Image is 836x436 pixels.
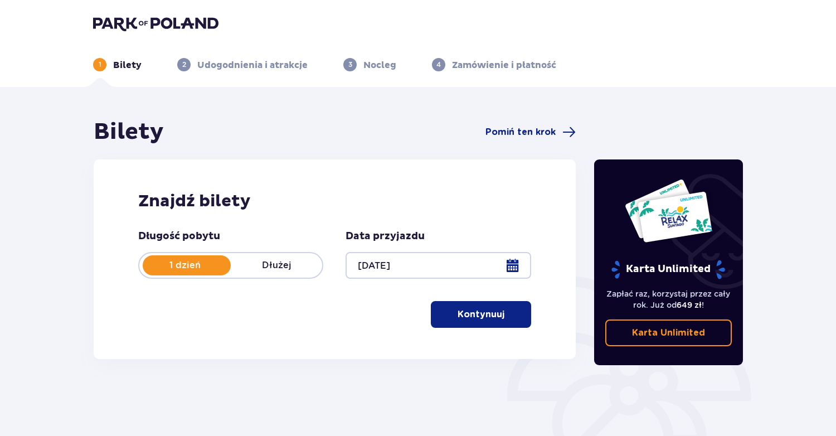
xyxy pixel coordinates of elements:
p: 1 dzień [139,259,231,272]
span: 649 zł [677,301,702,309]
a: Karta Unlimited [605,319,732,346]
p: Bilety [113,59,142,71]
a: Pomiń ten krok [485,125,576,139]
p: 2 [182,60,186,70]
p: Zamówienie i płatność [452,59,556,71]
p: Udogodnienia i atrakcje [197,59,308,71]
p: 1 [99,60,101,70]
h2: Znajdź bilety [138,191,531,212]
h1: Bilety [94,118,164,146]
p: 3 [348,60,352,70]
p: Data przyjazdu [346,230,425,243]
p: Kontynuuj [458,308,504,321]
span: Pomiń ten krok [485,126,556,138]
p: Nocleg [363,59,396,71]
p: Długość pobytu [138,230,220,243]
p: Karta Unlimited [632,327,705,339]
p: Zapłać raz, korzystaj przez cały rok. Już od ! [605,288,732,311]
button: Kontynuuj [431,301,531,328]
img: Park of Poland logo [93,16,218,31]
p: 4 [436,60,441,70]
p: Karta Unlimited [610,260,726,279]
p: Dłużej [231,259,322,272]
